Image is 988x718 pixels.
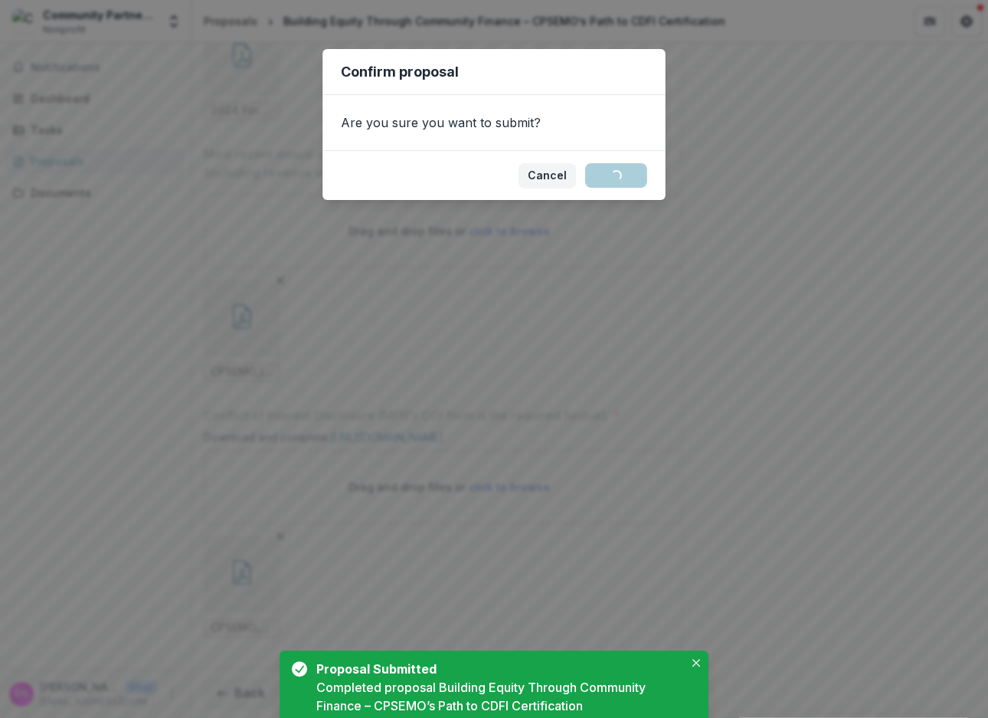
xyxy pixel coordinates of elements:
button: Close [687,654,705,672]
div: Proposal Submitted [316,660,678,678]
button: Cancel [519,163,576,188]
div: Completed proposal Building Equity Through Community Finance – CPSEMO’s Path to CDFI Certification [316,678,684,715]
header: Confirm proposal [322,49,666,95]
div: Are you sure you want to submit? [322,95,666,150]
